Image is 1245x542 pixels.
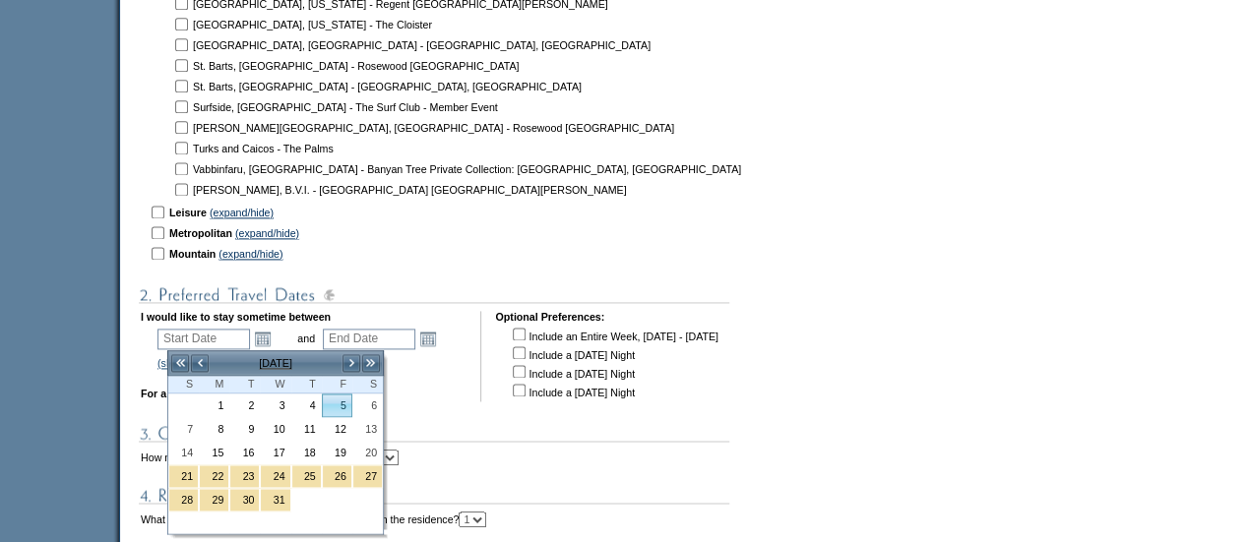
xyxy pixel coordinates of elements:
th: Sunday [168,376,199,393]
td: Sunday, December 07, 2025 [168,417,199,441]
a: 16 [230,442,259,463]
b: Optional Preferences: [495,311,604,323]
td: Thursday, December 18, 2025 [291,441,322,464]
td: [GEOGRAPHIC_DATA], [GEOGRAPHIC_DATA] - [GEOGRAPHIC_DATA], [GEOGRAPHIC_DATA] [193,35,800,54]
a: 3 [261,394,289,416]
a: > [342,353,361,373]
td: Saturday, December 20, 2025 [352,441,383,464]
td: How many people will be staying in residence? [141,450,399,465]
td: Christmas Holiday [322,464,352,488]
a: 4 [292,394,321,416]
a: 17 [261,442,289,463]
td: Monday, December 01, 2025 [199,393,229,417]
a: 8 [200,418,228,440]
td: Tuesday, December 16, 2025 [229,441,260,464]
a: 14 [169,442,198,463]
td: [PERSON_NAME], B.V.I. - [GEOGRAPHIC_DATA] [GEOGRAPHIC_DATA][PERSON_NAME] [193,180,800,199]
a: 21 [169,465,198,487]
td: Include an Entire Week, [DATE] - [DATE] Include a [DATE] Night Include a [DATE] Night Include a [... [509,325,717,399]
a: (expand/hide) [218,248,282,260]
td: Monday, December 15, 2025 [199,441,229,464]
a: 1 [200,394,228,416]
a: 20 [353,442,382,463]
a: << [170,353,190,373]
td: Christmas Holiday [168,464,199,488]
b: For a minimum of [141,388,228,399]
td: Christmas Holiday [199,464,229,488]
a: 12 [323,418,351,440]
a: 15 [200,442,228,463]
input: Date format: M/D/Y. Shortcut keys: [T] for Today. [UP] or [.] for Next Day. [DOWN] or [,] for Pre... [323,329,415,349]
td: Wednesday, December 03, 2025 [260,393,290,417]
td: New Year's Holiday [199,488,229,512]
th: Tuesday [229,376,260,393]
a: 2 [230,394,259,416]
a: 29 [200,489,228,511]
td: Surfside, [GEOGRAPHIC_DATA] - The Surf Club - Member Event [193,97,800,116]
a: Open the calendar popup. [417,328,439,349]
td: St. Barts, [GEOGRAPHIC_DATA] - [GEOGRAPHIC_DATA], [GEOGRAPHIC_DATA] [193,77,800,95]
a: 28 [169,489,198,511]
td: Monday, December 08, 2025 [199,417,229,441]
td: Sunday, December 14, 2025 [168,441,199,464]
td: Friday, December 19, 2025 [322,441,352,464]
a: 11 [292,418,321,440]
td: Wednesday, December 17, 2025 [260,441,290,464]
td: Tuesday, December 02, 2025 [229,393,260,417]
a: 26 [323,465,351,487]
td: St. Barts, [GEOGRAPHIC_DATA] - Rosewood [GEOGRAPHIC_DATA] [193,56,800,75]
td: Christmas Holiday [291,464,322,488]
input: Date format: M/D/Y. Shortcut keys: [T] for Today. [UP] or [.] for Next Day. [DOWN] or [,] for Pre... [157,329,250,349]
a: >> [361,353,381,373]
td: Turks and Caicos - The Palms [193,139,800,157]
td: Christmas Holiday [260,464,290,488]
a: 22 [200,465,228,487]
td: New Year's Holiday [168,488,199,512]
a: 25 [292,465,321,487]
a: 5 [323,394,351,416]
a: 13 [353,418,382,440]
b: I would like to stay sometime between [141,311,331,323]
td: [PERSON_NAME][GEOGRAPHIC_DATA], [GEOGRAPHIC_DATA] - Rosewood [GEOGRAPHIC_DATA] [193,118,800,137]
a: 30 [230,489,259,511]
a: 9 [230,418,259,440]
b: Leisure [169,207,207,218]
td: [GEOGRAPHIC_DATA], [US_STATE] - The Cloister [193,15,800,33]
td: Vabbinfaru, [GEOGRAPHIC_DATA] - Banyan Tree Private Collection: [GEOGRAPHIC_DATA], [GEOGRAPHIC_DATA] [193,159,800,178]
th: Friday [322,376,352,393]
a: 24 [261,465,289,487]
a: < [190,353,210,373]
a: 27 [353,465,382,487]
td: What is the minimum number of bedrooms needed in the residence? [141,512,486,527]
td: Christmas Holiday [352,464,383,488]
th: Wednesday [260,376,290,393]
th: Monday [199,376,229,393]
a: 23 [230,465,259,487]
th: Saturday [352,376,383,393]
a: 18 [292,442,321,463]
a: (show holiday calendar) [157,357,269,369]
a: Open the calendar popup. [252,328,274,349]
td: Friday, December 12, 2025 [322,417,352,441]
a: 19 [323,442,351,463]
a: 7 [169,418,198,440]
td: Thursday, December 04, 2025 [291,393,322,417]
td: Thursday, December 11, 2025 [291,417,322,441]
td: Saturday, December 13, 2025 [352,417,383,441]
a: 6 [353,394,382,416]
b: Mountain [169,248,216,260]
td: Friday, December 05, 2025 [322,393,352,417]
td: [DATE] [210,352,342,374]
td: Christmas Holiday [229,464,260,488]
td: New Year's Holiday [260,488,290,512]
th: Thursday [291,376,322,393]
td: and [294,325,318,352]
a: 10 [261,418,289,440]
td: New Year's Holiday [229,488,260,512]
a: (expand/hide) [235,227,299,239]
td: Wednesday, December 10, 2025 [260,417,290,441]
td: Tuesday, December 09, 2025 [229,417,260,441]
td: Saturday, December 06, 2025 [352,393,383,417]
b: Metropolitan [169,227,232,239]
a: 31 [261,489,289,511]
